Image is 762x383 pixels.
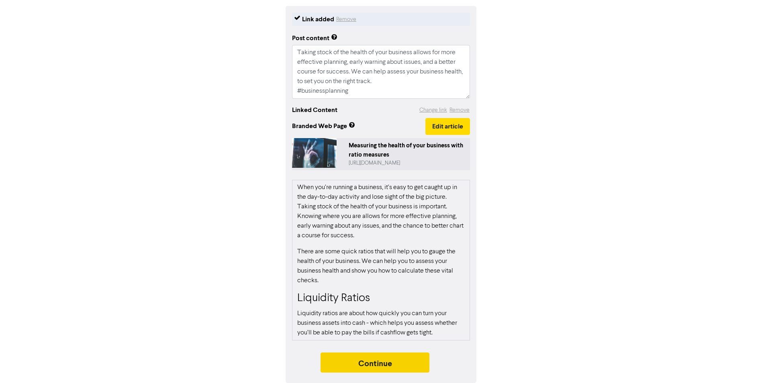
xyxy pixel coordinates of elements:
[722,344,762,383] iframe: Chat Widget
[292,121,425,131] span: Branded Web Page
[292,138,337,168] img: 7sO4lZ9i3gpPuil10qESMJ-owen-beard-DK8jXx1B-1c-unsplash.jpg
[297,247,465,285] p: There are some quick ratios that will help you to gauge the health of your business. We can help ...
[336,14,357,24] button: Remove
[292,33,337,43] div: Post content
[321,352,430,373] button: Continue
[449,106,470,115] button: Remove
[419,106,447,115] button: Change link
[292,45,470,99] textarea: Taking stock of the health of your business allows for more effective planning, early warning abo...
[349,159,467,167] div: https://public2.bomamarketing.com/cp/7sO4lZ9i3gpPuil10qESMJ?sa=K5DLuoFw
[297,183,465,240] p: When you’re running a business, it’s easy to get caught up in the day-to-day activity and lose si...
[425,118,470,135] button: Edit article
[302,14,334,24] div: Link added
[292,105,337,115] div: Linked Content
[297,309,465,338] p: Liquidity ratios are about how quickly you can turn your business assets into cash - which helps ...
[349,141,467,159] div: Measuring the health of your business with ratio measures
[297,292,465,306] h3: Liquidity Ratios
[292,138,470,170] a: Measuring the health of your business with ratio measures[URL][DOMAIN_NAME]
